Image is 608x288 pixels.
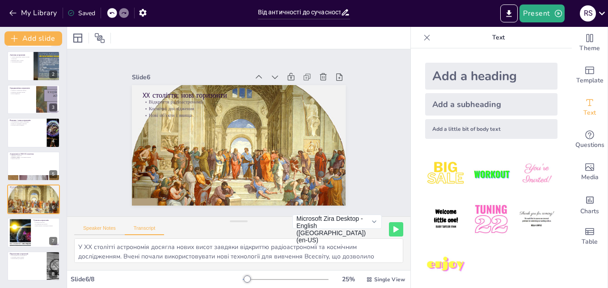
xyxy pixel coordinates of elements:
[49,170,57,178] div: 5
[10,191,57,193] p: Нові об'єкти і явища
[338,275,359,284] div: 25 %
[10,119,44,122] p: Ренесанс і нова астрономія
[10,256,44,258] p: Розуміння темної матерії
[582,237,598,247] span: Table
[500,4,518,22] button: Export to PowerPoint
[572,124,608,156] div: Get real-time input from your audience
[572,156,608,188] div: Add images, graphics, shapes or video
[7,185,60,214] div: https://cdn.sendsteps.com/images/logo/sendsteps_logo_white.pnghttps://cdn.sendsteps.com/images/lo...
[7,251,60,281] div: 8
[374,276,405,283] span: Single View
[10,158,57,159] p: Закони Ньютона
[74,225,125,235] button: Speaker Notes
[49,270,57,278] div: 8
[34,219,57,222] p: Сучасна астрономія
[10,188,57,189] p: Відкриття радіоастрономії
[575,140,604,150] span: Questions
[49,237,57,245] div: 7
[143,105,335,112] p: Космічні дослідження
[572,59,608,91] div: Add ready made slides
[581,172,599,182] span: Media
[292,215,382,229] button: Microsoft Zira Desktop - English ([GEOGRAPHIC_DATA]) (en-US)
[7,6,61,20] button: My Library
[583,108,596,118] span: Text
[10,189,57,191] p: Космічні дослідження
[470,153,512,195] img: 2.jpeg
[7,218,60,247] div: https://cdn.sendsteps.com/images/logo/sendsteps_logo_white.pnghttps://cdn.sendsteps.com/images/lo...
[425,93,557,116] div: Add a subheading
[425,153,467,195] img: 1.jpeg
[143,90,335,100] p: XX століття: нові горизонти
[580,206,599,216] span: Charts
[10,156,57,158] p: [PERSON_NAME] і супутники Юпітера
[49,103,57,112] div: 3
[10,90,34,91] p: Розвиток в арабських країнах
[7,85,60,114] div: https://cdn.sendsteps.com/images/logo/sendsteps_logo_white.pnghttps://cdn.sendsteps.com/images/lo...
[10,91,34,93] p: Переклад античних текстів
[4,31,62,46] button: Add slide
[572,27,608,59] div: Change the overall theme
[425,244,467,286] img: 7.jpeg
[10,93,34,95] p: Власні відкриття
[143,112,335,119] p: Нові об'єкти і явища
[10,252,44,255] p: Перспективи астрономії
[34,222,57,224] p: Складні технології
[10,258,44,259] p: Перспективи досліджень
[7,51,60,81] div: https://cdn.sendsteps.com/images/logo/sendsteps_logo_white.pnghttps://cdn.sendsteps.com/images/lo...
[572,91,608,124] div: Add text boxes
[71,275,243,284] div: Slide 6 / 8
[519,4,564,22] button: Present
[10,121,44,123] p: Геліоцентрична модель Коперника
[49,137,57,145] div: 4
[425,119,557,139] div: Add a little bit of body text
[425,198,467,240] img: 4.jpeg
[34,224,57,225] p: Дослідження екзопланет
[580,4,596,22] button: R S
[7,151,60,181] div: https://cdn.sendsteps.com/images/logo/sendsteps_logo_white.pnghttps://cdn.sendsteps.com/images/lo...
[579,43,600,53] span: Theme
[10,152,57,155] p: Астрономія в XVII-XIX століттях
[470,198,512,240] img: 5.jpeg
[10,125,44,126] p: Поштовх для досліджень
[10,87,34,90] p: Середньовічна астрономія
[143,99,335,105] p: Відкриття радіоастрономії
[94,33,105,43] span: Position
[10,56,31,59] p: Античні цивілізації заклали основи астрономії
[10,123,44,125] p: Вплив на традиційні уявлення
[576,76,604,86] span: Template
[572,188,608,220] div: Add charts and graphs
[49,70,57,78] div: 2
[434,27,563,48] p: Text
[425,63,557,90] div: Add a heading
[74,238,403,263] textarea: У XX столітті астрономія досягла нових висот завдяки відкриттю радіоастрономії та космічним дослі...
[7,118,60,147] div: https://cdn.sendsteps.com/images/logo/sendsteps_logo_white.pnghttps://cdn.sendsteps.com/images/lo...
[10,61,31,63] p: Астрономічні моделі
[389,222,403,236] button: Play
[132,73,249,82] div: Slide 6
[49,203,57,211] div: 6
[516,153,557,195] img: 3.jpeg
[71,31,85,45] div: Layout
[258,6,341,19] input: Insert title
[34,225,57,227] p: Темна матерія і еволюція галактик
[516,198,557,240] img: 6.jpeg
[10,155,57,156] p: Відкриття телескопа
[572,220,608,253] div: Add a table
[580,5,596,21] div: R S
[10,254,44,256] p: Нові відкриття в екзопланетах
[10,186,57,189] p: XX століття: нові горизонти
[10,60,31,61] p: Вивчення зірок і планет
[10,53,31,56] p: Антична астрономія
[68,9,95,17] div: Saved
[125,225,165,235] button: Transcript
